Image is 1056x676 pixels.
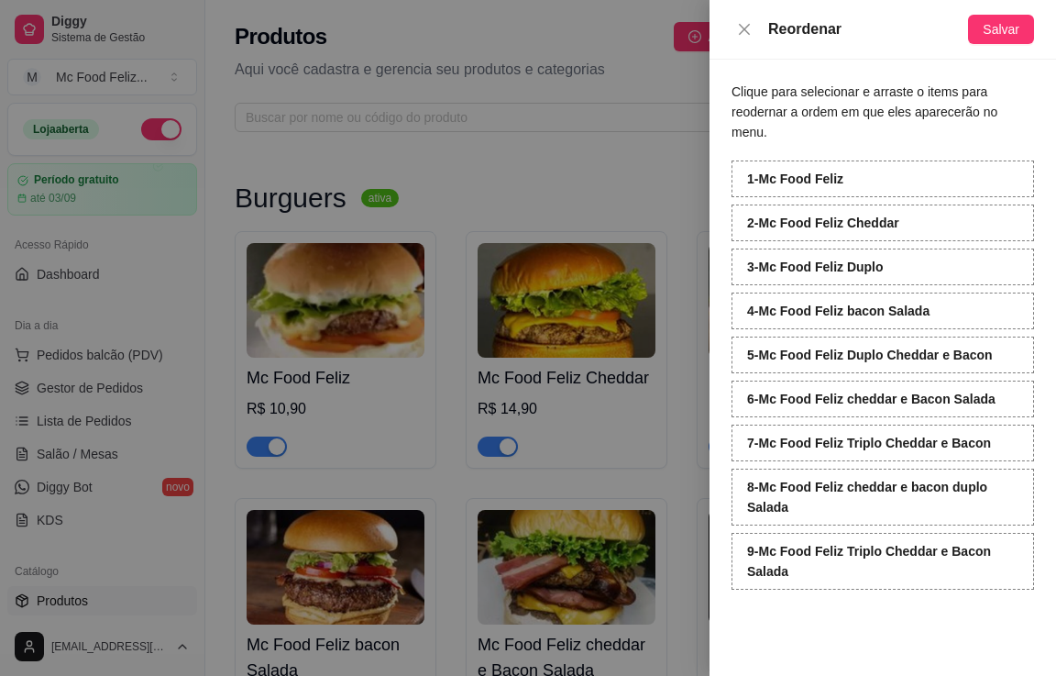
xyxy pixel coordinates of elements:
div: Reordenar [768,18,968,40]
strong: 7 - Mc Food Feliz Triplo Cheddar e Bacon [747,436,991,450]
strong: 9 - Mc Food Feliz Triplo Cheddar e Bacon Salada [747,544,991,579]
strong: 5 - Mc Food Feliz Duplo Cheddar e Bacon [747,348,993,362]
span: Salvar [983,19,1019,39]
button: Salvar [968,15,1034,44]
button: Close [731,21,757,39]
strong: 3 - Mc Food Feliz Duplo [747,260,884,274]
strong: 6 - Mc Food Feliz cheddar e Bacon Salada [747,392,995,406]
span: Clique para selecionar e arraste o items para reodernar a ordem em que eles aparecerão no menu. [731,84,997,139]
span: close [737,22,752,37]
strong: 1 - Mc Food Feliz [747,172,843,186]
strong: 8 - Mc Food Feliz cheddar e bacon duplo Salada [747,480,987,515]
strong: 4 - Mc Food Feliz bacon Salada [747,304,929,318]
strong: 2 - Mc Food Feliz Cheddar [747,216,899,230]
